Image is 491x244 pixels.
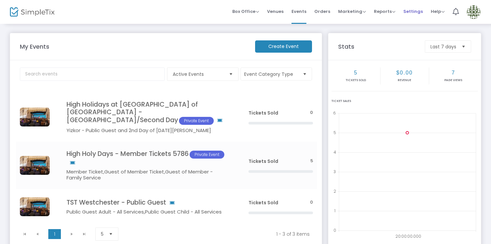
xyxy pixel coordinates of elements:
[334,208,335,214] text: 1
[20,68,165,81] input: Search events
[173,71,224,77] span: Active Events
[430,43,456,50] span: Last 7 days
[106,228,115,240] button: Select
[20,197,50,216] img: 638907797316455957638894071135765743DSCF8795.jpg
[310,110,313,116] span: 0
[310,199,313,206] span: 0
[226,68,236,80] button: Select
[67,101,229,125] h4: High Holidays at [GEOGRAPHIC_DATA] of [GEOGRAPHIC_DATA] - [GEOGRAPHIC_DATA]/Second Day
[333,110,336,116] text: 6
[310,158,313,164] span: 5
[248,199,278,206] span: Tickets Sold
[314,3,330,20] span: Orders
[16,92,317,224] div: Data table
[395,233,421,239] text: 20:00:00.000
[291,3,306,20] span: Events
[20,156,50,175] img: 638907791257818831638894111690366460DSCF8795.jpg
[459,41,468,52] button: Select
[334,188,336,194] text: 2
[130,231,310,237] kendo-pager-info: 1 - 3 of 3 items
[179,117,214,125] span: Private Event
[335,42,422,51] m-panel-title: Stats
[20,108,50,126] img: DSCF8795.jpg
[334,227,336,233] text: 0
[255,40,312,53] m-button: Create Event
[332,78,379,83] p: Tickets sold
[334,130,336,135] text: 5
[67,150,229,166] h4: High Holy Days - Member Tickets 5786
[430,70,477,76] h2: 7
[334,169,336,174] text: 3
[67,169,229,181] h5: Member Ticket,Guest of Member Ticket,Guest of Member - Family Service
[332,99,478,104] div: Ticket Sales
[431,8,445,15] span: Help
[381,70,428,76] h2: $0.00
[403,3,423,20] span: Settings
[332,70,379,76] h2: 5
[48,229,61,239] span: Page 1
[374,8,395,15] span: Reports
[241,68,312,80] button: Event Category Type
[334,149,336,155] text: 4
[190,151,224,159] span: Private Event
[381,78,428,83] p: Revenue
[17,42,252,51] m-panel-title: My Events
[101,231,104,237] span: 5
[67,209,229,215] h5: Public Guest Adult - All Services,Public Guest Child - All Services
[248,110,278,116] span: Tickets Sold
[338,8,366,15] span: Marketing
[267,3,284,20] span: Venues
[67,199,229,206] h4: TST Westchester - Public Guest
[232,8,259,15] span: Box Office
[430,78,477,83] p: Page Views
[67,127,229,133] h5: Yizkor - Public Guest and 2nd Day of [DATE][PERSON_NAME]
[248,158,278,165] span: Tickets Sold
